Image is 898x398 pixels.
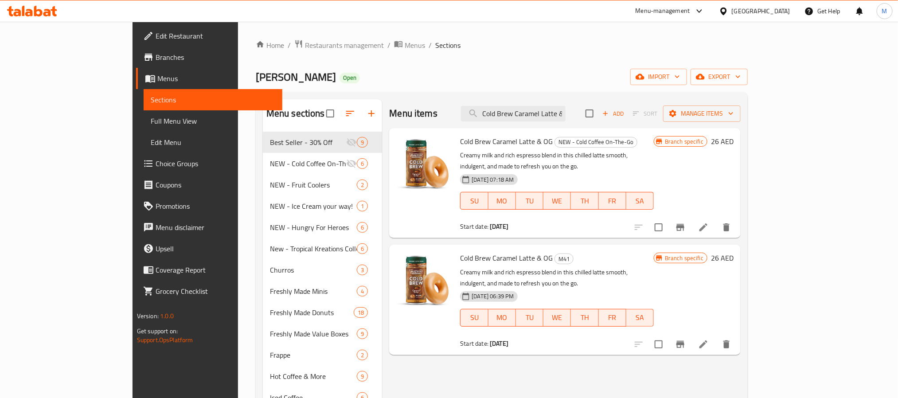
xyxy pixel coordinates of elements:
a: Coupons [136,174,282,195]
button: TH [571,309,598,327]
b: [DATE] [490,338,508,349]
span: 1.0.0 [160,310,174,322]
span: 6 [357,160,367,168]
span: TH [574,195,595,207]
span: Edit Menu [151,137,275,148]
span: Frappe [270,350,357,360]
b: [DATE] [490,221,508,232]
svg: Inactive section [346,137,357,148]
span: Full Menu View [151,116,275,126]
a: Menus [136,68,282,89]
div: items [357,201,368,211]
span: Add [601,109,625,119]
span: MO [492,311,512,324]
span: New - Tropical Kreations Collection [270,243,357,254]
span: 3 [357,266,367,274]
a: Menus [394,39,425,51]
h2: Menu sections [266,107,325,120]
div: [GEOGRAPHIC_DATA] [732,6,790,16]
span: Coupons [156,179,275,190]
span: Cold Brew Caramel Latte & OG [460,135,553,148]
h6: 26 AED [711,135,734,148]
span: 18 [354,308,367,317]
input: search [461,106,566,121]
span: 9 [357,372,367,381]
a: Support.OpsPlatform [137,334,193,346]
li: / [387,40,390,51]
button: delete [716,334,737,355]
div: items [354,307,368,318]
button: import [630,69,687,85]
a: Branches [136,47,282,68]
span: Sections [151,94,275,105]
div: Freshly Made Donuts [270,307,354,318]
span: Best Seller - 30% Off [270,137,346,148]
span: Grocery Checklist [156,286,275,297]
div: Freshly Made Donuts18 [263,302,383,323]
img: Cold Brew Caramel Latte & OG [396,252,453,308]
button: Branch-specific-item [670,217,691,238]
button: SA [626,309,654,327]
span: export [698,71,741,82]
span: SU [464,195,484,207]
span: Upsell [156,243,275,254]
div: Freshly Made Minis4 [263,281,383,302]
span: Branch specific [661,137,707,146]
div: Best Seller - 30% Off9 [263,132,383,153]
a: Edit menu item [698,339,709,350]
span: Freshly Made Value Boxes [270,328,357,339]
span: Churros [270,265,357,275]
a: Menu disclaimer [136,217,282,238]
div: items [357,158,368,169]
button: WE [543,309,571,327]
button: SU [460,192,488,210]
div: NEW - Cold Coffee On-The-Go6 [263,153,383,174]
div: items [357,371,368,382]
div: NEW - Hungry For Heroes6 [263,217,383,238]
button: TU [516,309,543,327]
a: Restaurants management [294,39,384,51]
div: Frappe2 [263,344,383,366]
div: Open [340,73,360,83]
li: / [429,40,432,51]
button: FR [599,192,626,210]
span: Choice Groups [156,158,275,169]
div: M41 [554,254,574,264]
h2: Menu items [389,107,437,120]
span: Start date: [460,221,488,232]
span: [DATE] 06:39 PM [468,292,517,300]
button: delete [716,217,737,238]
span: Get support on: [137,325,178,337]
button: FR [599,309,626,327]
span: TU [519,311,540,324]
button: MO [488,192,516,210]
span: NEW - Hungry For Heroes [270,222,357,233]
nav: breadcrumb [256,39,748,51]
div: Hot Coffee & More9 [263,366,383,387]
span: [PERSON_NAME] [256,67,336,87]
span: Sections [435,40,461,51]
a: Edit Restaurant [136,25,282,47]
button: Add [599,107,627,121]
a: Edit menu item [698,222,709,233]
div: Freshly Made Minis [270,286,357,297]
span: Start date: [460,338,488,349]
h6: 26 AED [711,252,734,264]
span: SA [630,311,650,324]
button: SU [460,309,488,327]
span: TH [574,311,595,324]
a: Edit Menu [144,132,282,153]
div: items [357,265,368,275]
span: 2 [357,181,367,189]
span: Sort sections [340,103,361,124]
div: NEW - Cold Coffee On-The-Go [270,158,346,169]
span: WE [547,195,567,207]
button: Add section [361,103,382,124]
span: SU [464,311,484,324]
span: import [637,71,680,82]
button: TU [516,192,543,210]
